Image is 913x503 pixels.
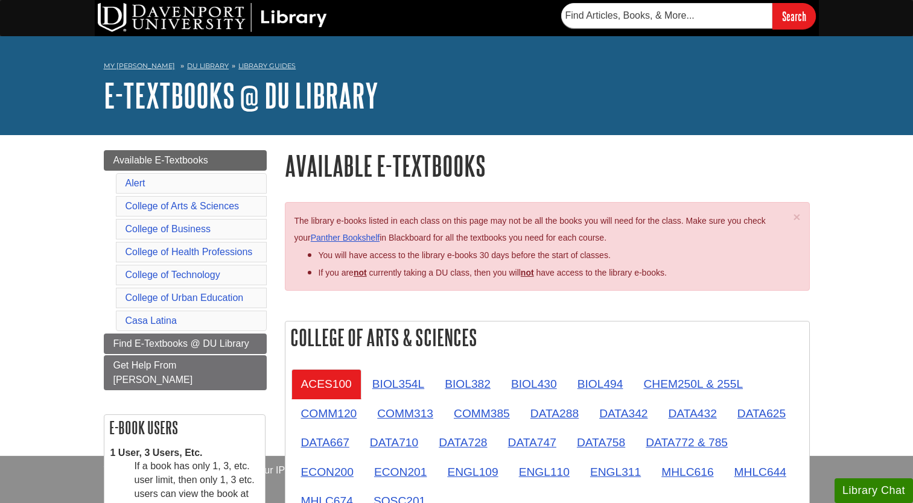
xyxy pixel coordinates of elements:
a: DATA288 [521,399,588,428]
nav: breadcrumb [104,58,810,77]
a: DATA432 [658,399,726,428]
a: CHEM250L & 255L [634,369,752,399]
a: E-Textbooks @ DU Library [104,77,378,114]
span: If you are currently taking a DU class, then you will have access to the library e-books. [319,268,667,277]
a: BIOL430 [501,369,567,399]
a: ENGL110 [509,457,579,487]
a: Alert [126,178,145,188]
a: BIOL382 [435,369,500,399]
strong: not [354,268,367,277]
a: ECON200 [291,457,363,487]
a: DATA747 [498,428,566,457]
a: Panther Bookshelf [311,233,380,242]
a: My [PERSON_NAME] [104,61,175,71]
span: × [793,210,800,224]
h2: E-book Users [104,415,265,440]
a: ENGL109 [437,457,507,487]
a: BIOL354L [363,369,434,399]
a: DATA625 [728,399,795,428]
a: DU Library [187,62,229,70]
a: DATA772 & 785 [636,428,737,457]
h1: Available E-Textbooks [285,150,810,181]
span: Find E-Textbooks @ DU Library [113,338,249,349]
a: MHLC616 [652,457,723,487]
input: Find Articles, Books, & More... [561,3,772,28]
a: COMM313 [367,399,443,428]
button: Close [793,210,800,223]
a: BIOL494 [568,369,633,399]
a: Available E-Textbooks [104,150,267,171]
span: The library e-books listed in each class on this page may not be all the books you will need for ... [294,216,766,243]
input: Search [772,3,816,29]
span: Available E-Textbooks [113,155,208,165]
a: College of Business [126,224,211,234]
span: You will have access to the library e-books 30 days before the start of classes. [319,250,611,260]
a: Find E-Textbooks @ DU Library [104,334,267,354]
a: DATA758 [567,428,635,457]
a: DATA728 [429,428,497,457]
img: DU Library [98,3,327,32]
a: Casa Latina [126,315,177,326]
a: ECON201 [364,457,436,487]
a: College of Technology [126,270,220,280]
span: Get Help From [PERSON_NAME] [113,360,193,385]
a: College of Arts & Sciences [126,201,240,211]
a: DATA667 [291,428,359,457]
a: COMM120 [291,399,367,428]
a: DATA710 [360,428,428,457]
a: Library Guides [238,62,296,70]
button: Library Chat [835,478,913,503]
dt: 1 User, 3 Users, Etc. [110,446,259,460]
a: DATA342 [590,399,657,428]
a: College of Health Professions [126,247,253,257]
a: ENGL311 [581,457,651,487]
a: MHLC644 [725,457,796,487]
a: ACES100 [291,369,361,399]
h2: College of Arts & Sciences [285,321,809,353]
a: College of Urban Education [126,293,244,303]
a: COMM385 [444,399,520,428]
a: Get Help From [PERSON_NAME] [104,355,267,390]
form: Searches DU Library's articles, books, and more [561,3,816,29]
u: not [521,268,534,277]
